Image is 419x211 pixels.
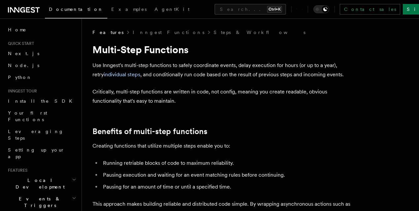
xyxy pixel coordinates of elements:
p: Use Inngest's multi-step functions to safely coordinate events, delay execution for hours (or up ... [92,61,357,79]
a: Install the SDK [5,95,78,107]
span: Home [8,26,26,33]
button: Toggle dark mode [313,5,329,13]
span: Examples [111,7,147,12]
span: Node.js [8,63,39,68]
button: Local Development [5,174,78,193]
span: Quick start [5,41,34,46]
a: Steps & Workflows [214,29,305,36]
span: Install the SDK [8,98,76,104]
a: Home [5,24,78,36]
p: Critically, multi-step functions are written in code, not config, meaning you create readable, ob... [92,87,357,106]
li: Pausing for an amount of time or until a specified time. [101,182,357,192]
li: Pausing execution and waiting for an event matching rules before continuing. [101,170,357,180]
a: Node.js [5,59,78,71]
a: Python [5,71,78,83]
span: Leveraging Steps [8,129,64,141]
a: Contact sales [340,4,400,15]
span: Next.js [8,51,39,56]
span: Your first Functions [8,110,47,122]
span: Events & Triggers [5,195,72,209]
a: Inngest Functions [133,29,204,36]
button: Search...Ctrl+K [215,4,286,15]
span: AgentKit [155,7,190,12]
a: Next.js [5,48,78,59]
span: Python [8,75,32,80]
p: Creating functions that utilize multiple steps enable you to: [92,141,357,151]
span: Setting up your app [8,147,65,159]
span: Local Development [5,177,72,190]
a: Benefits of multi-step functions [92,127,207,136]
h1: Multi-Step Functions [92,44,357,55]
span: Documentation [49,7,103,12]
a: Examples [107,2,151,18]
a: Leveraging Steps [5,125,78,144]
span: Features [5,168,27,173]
a: Setting up your app [5,144,78,162]
kbd: Ctrl+K [267,6,282,13]
span: Inngest tour [5,88,37,94]
li: Running retriable blocks of code to maximum reliability. [101,158,357,168]
span: Features [92,29,123,36]
a: Your first Functions [5,107,78,125]
a: Documentation [45,2,107,18]
a: AgentKit [151,2,193,18]
a: individual steps [104,71,140,78]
